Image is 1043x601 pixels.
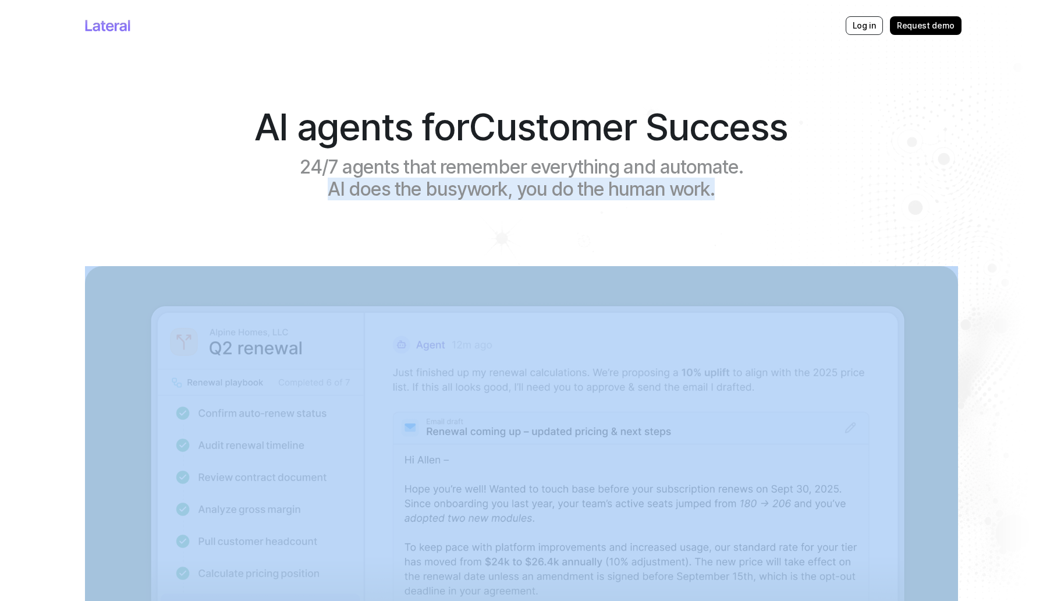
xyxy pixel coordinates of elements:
h1: 24/7 agents that remember everything and automate. AI does the busywork, you do the human work. [284,156,759,201]
p: Log in [853,20,876,31]
div: Log in [846,16,883,35]
p: Request demo [897,20,955,31]
button: Request demo [890,16,962,35]
span: AI agents for [254,104,469,149]
span: Customer Success [469,104,788,149]
a: Logo [85,20,130,31]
